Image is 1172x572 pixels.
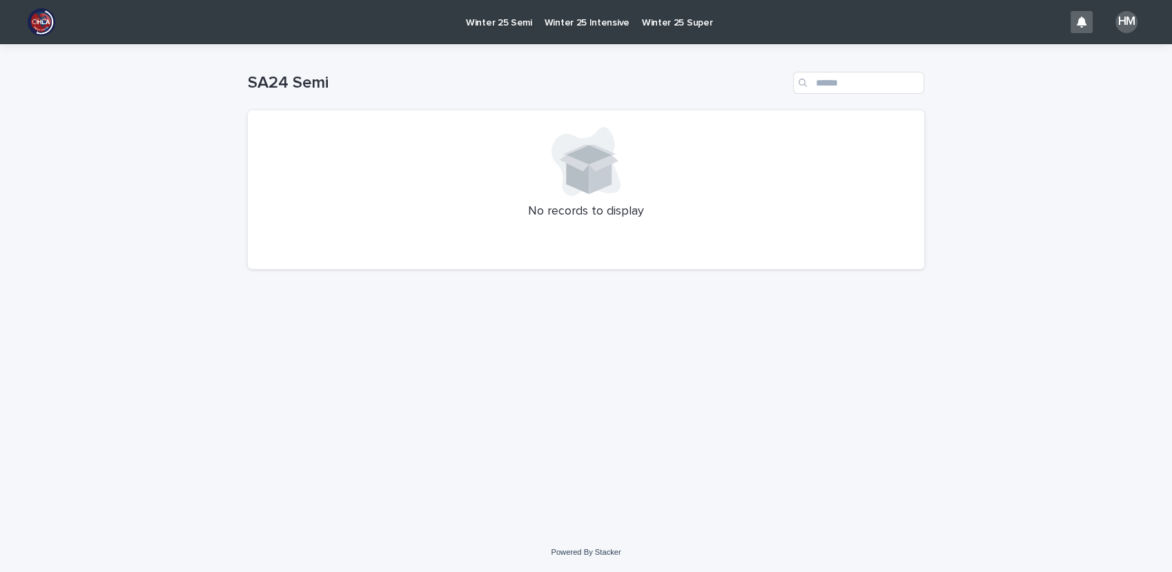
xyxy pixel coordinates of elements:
[264,204,908,219] p: No records to display
[1115,11,1137,33] div: HM
[551,548,621,556] a: Powered By Stacker
[793,72,924,94] input: Search
[248,73,788,93] h1: SA24 Semi
[28,8,55,36] img: aipyDjXYRKSA0uVTCYJi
